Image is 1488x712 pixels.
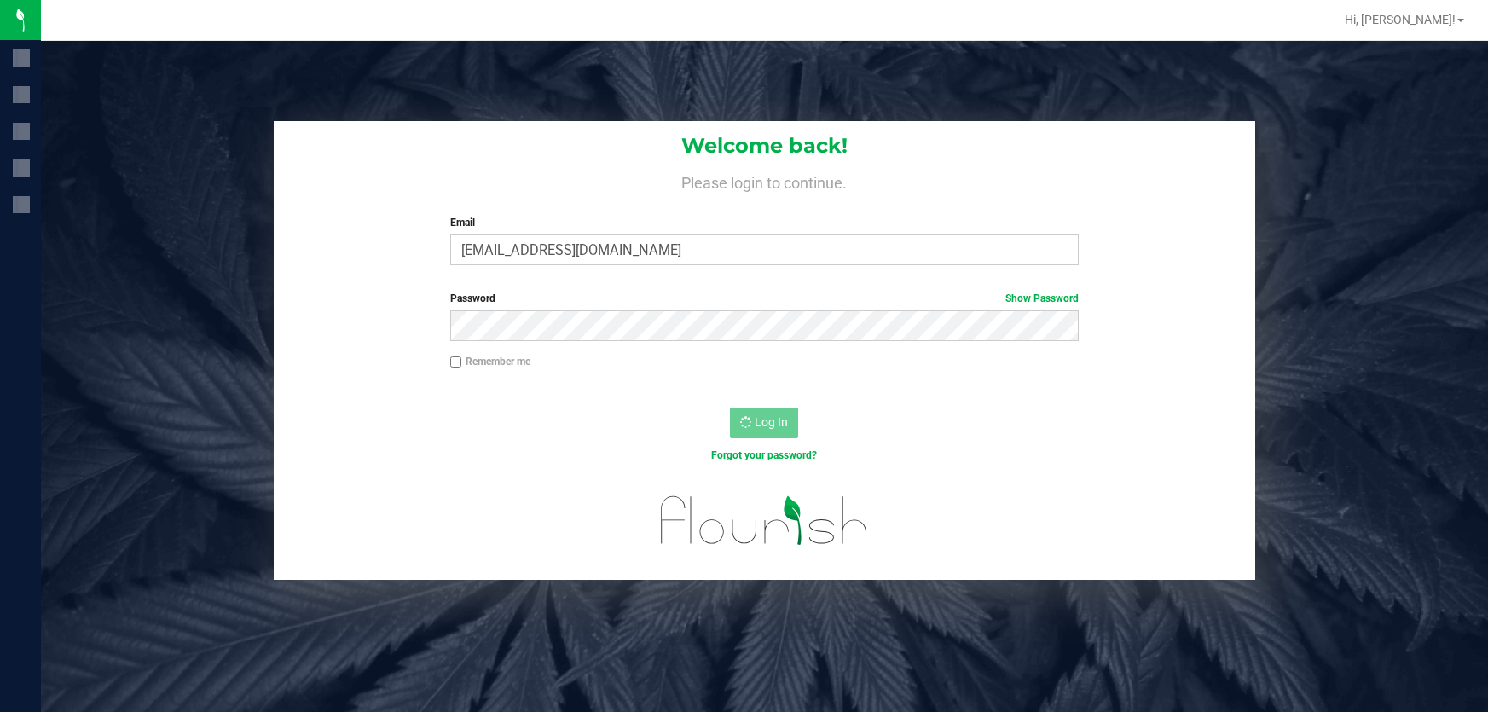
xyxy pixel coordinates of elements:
span: Hi, [PERSON_NAME]! [1345,13,1456,26]
input: Remember me [450,356,462,368]
span: Password [450,292,495,304]
h1: Welcome back! [274,135,1255,157]
h4: Please login to continue. [274,171,1255,191]
a: Forgot your password? [711,449,817,461]
img: flourish_logo.svg [642,481,888,560]
label: Email [450,215,1080,230]
label: Remember me [450,354,530,369]
button: Log In [730,408,798,438]
a: Show Password [1005,292,1079,304]
span: Log In [755,415,788,429]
